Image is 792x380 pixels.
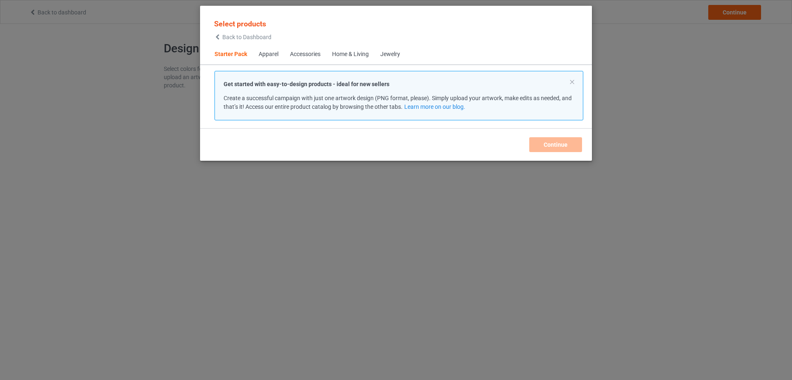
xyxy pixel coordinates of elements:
[222,34,271,40] span: Back to Dashboard
[290,50,321,59] div: Accessories
[380,50,400,59] div: Jewelry
[224,81,389,87] strong: Get started with easy-to-design products - ideal for new sellers
[404,103,465,110] a: Learn more on our blog.
[332,50,369,59] div: Home & Living
[214,19,266,28] span: Select products
[259,50,278,59] div: Apparel
[224,95,572,110] span: Create a successful campaign with just one artwork design (PNG format, please). Simply upload you...
[209,45,253,64] span: Starter Pack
